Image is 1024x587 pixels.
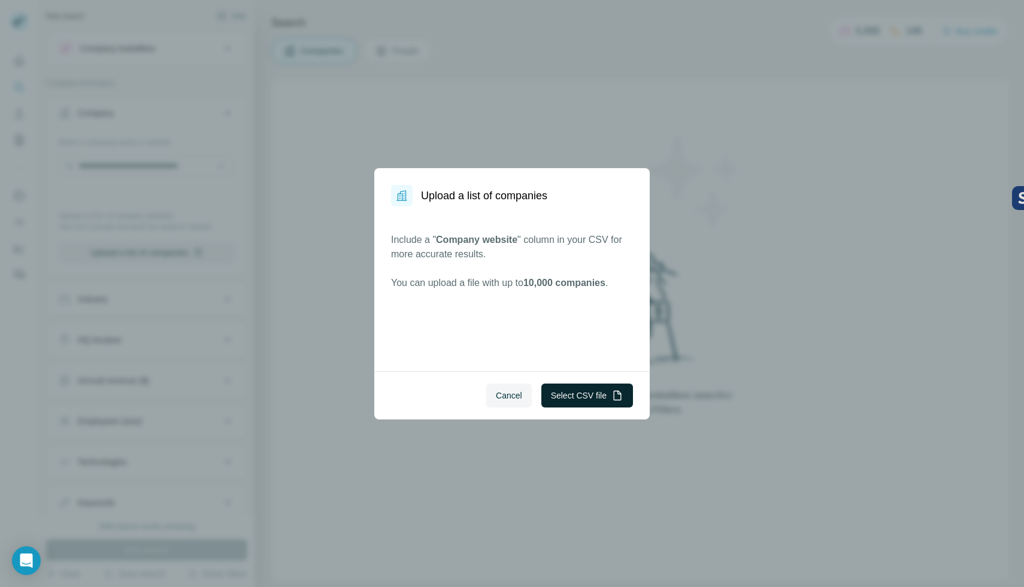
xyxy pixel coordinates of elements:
[421,187,547,204] h1: Upload a list of companies
[391,233,633,261] p: Include a " " column in your CSV for more accurate results.
[523,278,605,288] span: 10,000 companies
[436,235,517,245] span: Company website
[496,390,522,402] span: Cancel
[541,384,633,407] button: Select CSV file
[486,384,532,407] button: Cancel
[391,276,633,290] p: You can upload a file with up to .
[12,546,41,575] div: Open Intercom Messenger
